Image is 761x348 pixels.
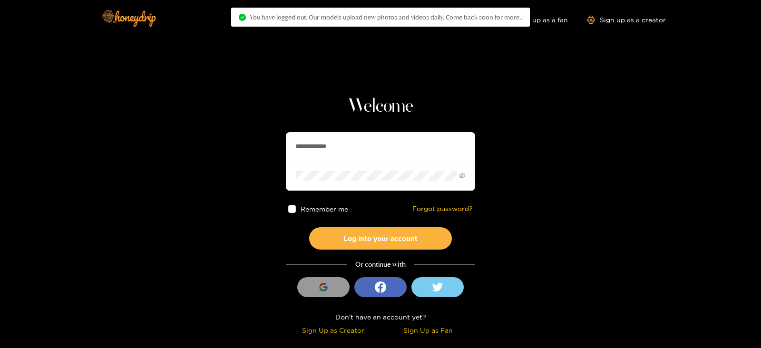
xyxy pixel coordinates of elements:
a: Forgot password? [412,205,473,213]
div: Sign Up as Fan [383,325,473,336]
span: Remember me [301,205,349,213]
div: Don't have an account yet? [286,311,475,322]
button: Log into your account [309,227,452,250]
span: eye-invisible [459,173,465,179]
h1: Welcome [286,95,475,118]
div: Or continue with [286,259,475,270]
a: Sign up as a fan [503,16,568,24]
span: check-circle [239,14,246,21]
a: Sign up as a creator [587,16,666,24]
span: You have logged out. Our models upload new photos and videos daily. Come back soon for more.. [250,13,522,21]
div: Sign Up as Creator [288,325,378,336]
